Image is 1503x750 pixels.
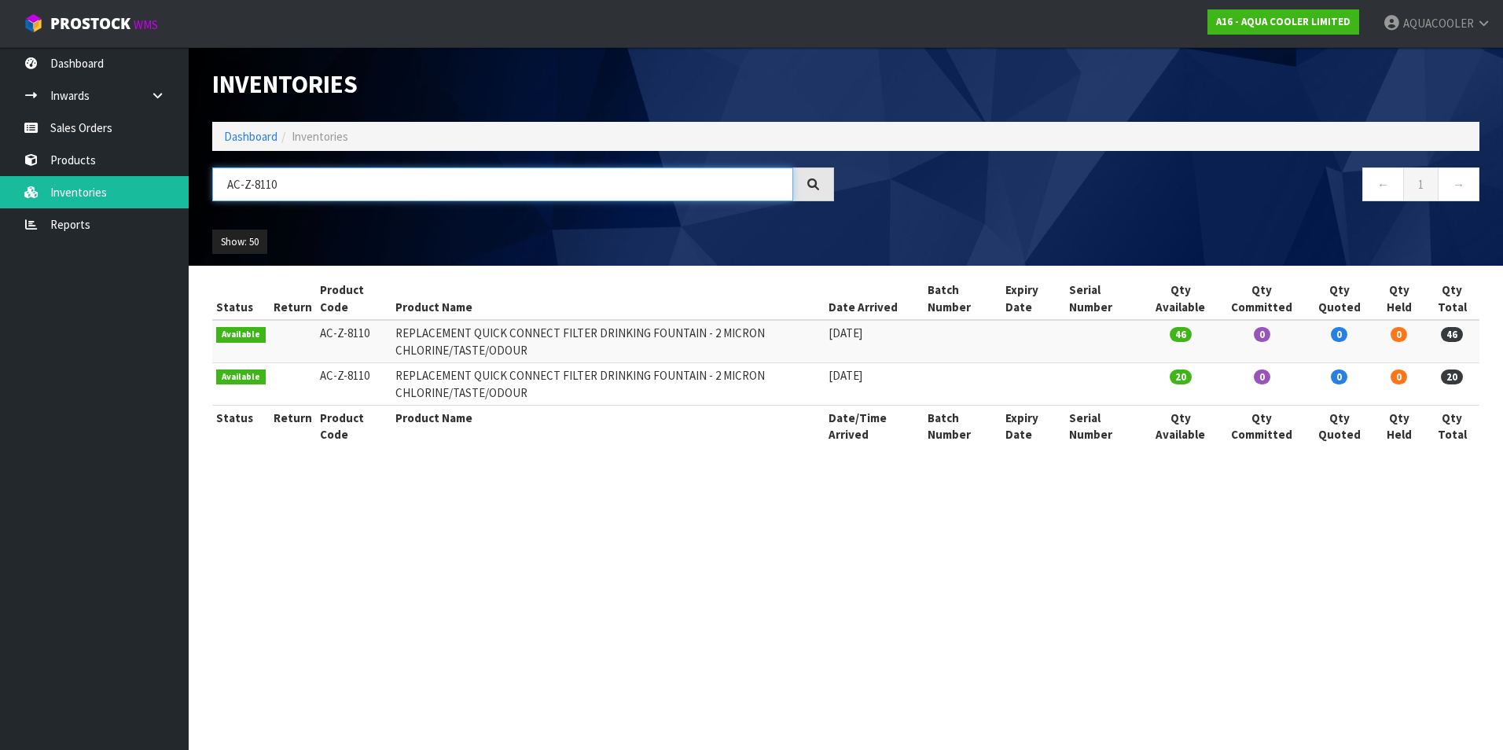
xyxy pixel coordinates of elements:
th: Qty Quoted [1305,278,1373,320]
a: ← [1362,167,1404,201]
th: Batch Number [924,405,1001,447]
a: 1 [1403,167,1439,201]
td: AC-Z-8110 [316,363,392,406]
small: WMS [134,17,158,32]
span: Inventories [292,129,348,144]
th: Qty Available [1143,278,1218,320]
span: 0 [1254,327,1270,342]
img: cube-alt.png [24,13,43,33]
td: REPLACEMENT QUICK CONNECT FILTER DRINKING FOUNTAIN - 2 MICRON CHLORINE/TASTE/ODOUR [391,363,824,406]
span: 0 [1391,327,1407,342]
span: 20 [1441,369,1463,384]
td: AC-Z-8110 [316,320,392,362]
th: Expiry Date [1001,278,1065,320]
span: 0 [1331,369,1347,384]
span: 0 [1331,327,1347,342]
nav: Page navigation [858,167,1479,206]
th: Return [270,278,316,320]
th: Product Code [316,405,392,447]
th: Serial Number [1065,405,1143,447]
span: Available [216,327,266,343]
th: Qty Committed [1218,405,1306,447]
input: Search inventories [212,167,793,201]
span: Available [216,369,266,385]
a: Dashboard [224,129,277,144]
span: 0 [1254,369,1270,384]
span: 46 [1441,327,1463,342]
strong: A16 - AQUA COOLER LIMITED [1216,15,1350,28]
th: Date Arrived [825,278,924,320]
th: Product Name [391,278,824,320]
td: [DATE] [825,363,924,406]
span: AQUACOOLER [1403,16,1474,31]
th: Qty Total [1424,278,1479,320]
th: Qty Total [1424,405,1479,447]
th: Expiry Date [1001,405,1065,447]
span: 46 [1170,327,1192,342]
td: REPLACEMENT QUICK CONNECT FILTER DRINKING FOUNTAIN - 2 MICRON CHLORINE/TASTE/ODOUR [391,320,824,362]
span: 0 [1391,369,1407,384]
span: ProStock [50,13,130,34]
th: Qty Quoted [1305,405,1373,447]
th: Qty Available [1143,405,1218,447]
h1: Inventories [212,71,834,98]
span: 20 [1170,369,1192,384]
th: Product Name [391,405,824,447]
th: Return [270,405,316,447]
th: Serial Number [1065,278,1143,320]
th: Batch Number [924,278,1001,320]
th: Date/Time Arrived [825,405,924,447]
td: [DATE] [825,320,924,362]
button: Show: 50 [212,230,267,255]
th: Qty Committed [1218,278,1306,320]
th: Qty Held [1373,278,1424,320]
th: Qty Held [1373,405,1424,447]
a: → [1438,167,1479,201]
th: Product Code [316,278,392,320]
th: Status [212,405,270,447]
th: Status [212,278,270,320]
